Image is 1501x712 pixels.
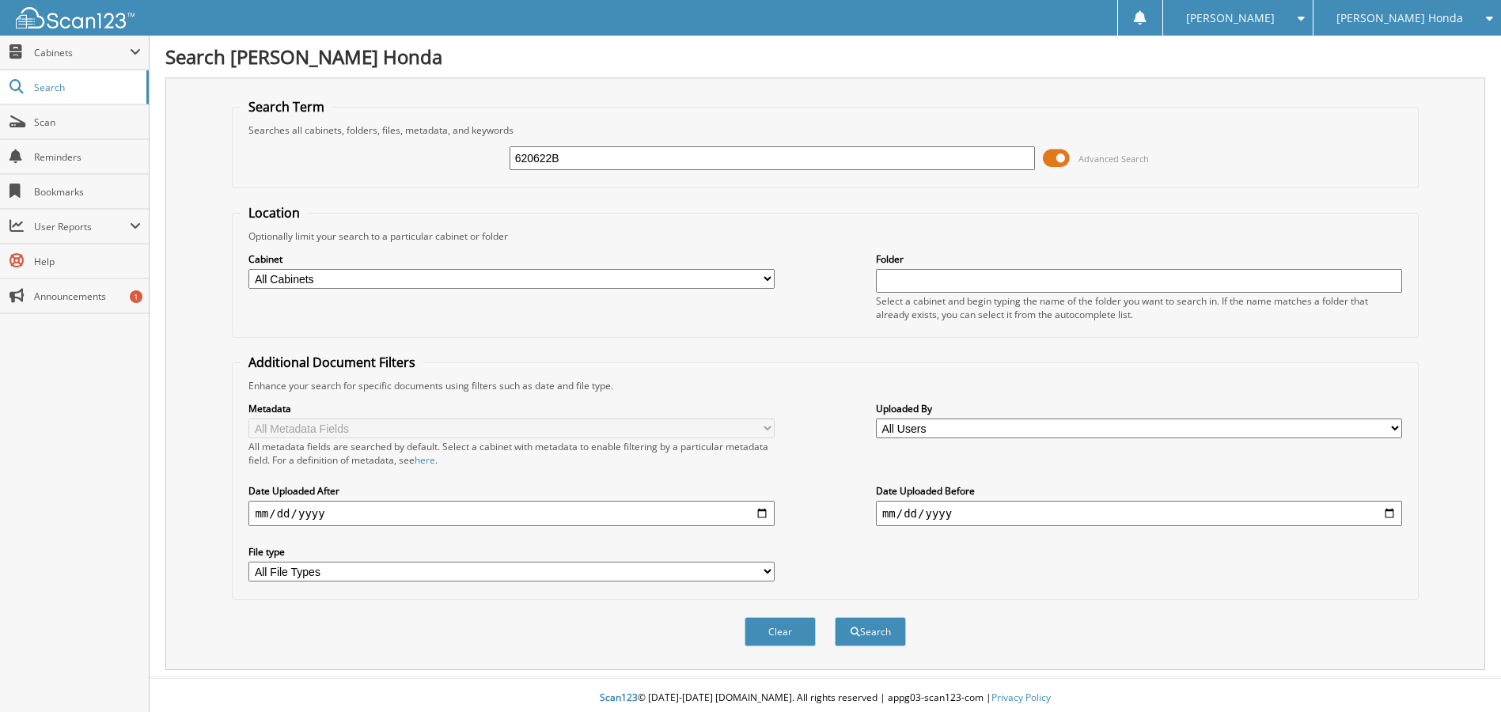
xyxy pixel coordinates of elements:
label: Folder [876,252,1402,266]
span: [PERSON_NAME] Honda [1336,13,1463,23]
img: scan123-logo-white.svg [16,7,135,28]
label: Cabinet [248,252,775,266]
div: Enhance your search for specific documents using filters such as date and file type. [241,379,1409,392]
div: All metadata fields are searched by default. Select a cabinet with metadata to enable filtering b... [248,440,775,467]
button: Search [835,617,906,646]
label: Date Uploaded After [248,484,775,498]
span: Advanced Search [1078,153,1149,165]
span: Announcements [34,290,141,303]
span: Help [34,255,141,268]
div: Select a cabinet and begin typing the name of the folder you want to search in. If the name match... [876,294,1402,321]
span: Scan [34,116,141,129]
label: Metadata [248,402,775,415]
input: end [876,501,1402,526]
span: Bookmarks [34,185,141,199]
div: Searches all cabinets, folders, files, metadata, and keywords [241,123,1409,137]
div: Optionally limit your search to a particular cabinet or folder [241,229,1409,243]
legend: Search Term [241,98,332,116]
a: here [415,453,435,467]
input: start [248,501,775,526]
span: Cabinets [34,46,130,59]
label: Uploaded By [876,402,1402,415]
span: [PERSON_NAME] [1186,13,1275,23]
h1: Search [PERSON_NAME] Honda [165,44,1485,70]
label: Date Uploaded Before [876,484,1402,498]
span: User Reports [34,220,130,233]
a: Privacy Policy [991,691,1051,704]
span: Search [34,81,138,94]
button: Clear [745,617,816,646]
div: 1 [130,290,142,303]
label: File type [248,545,775,559]
legend: Additional Document Filters [241,354,423,371]
span: Scan123 [600,691,638,704]
legend: Location [241,204,308,222]
span: Reminders [34,150,141,164]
